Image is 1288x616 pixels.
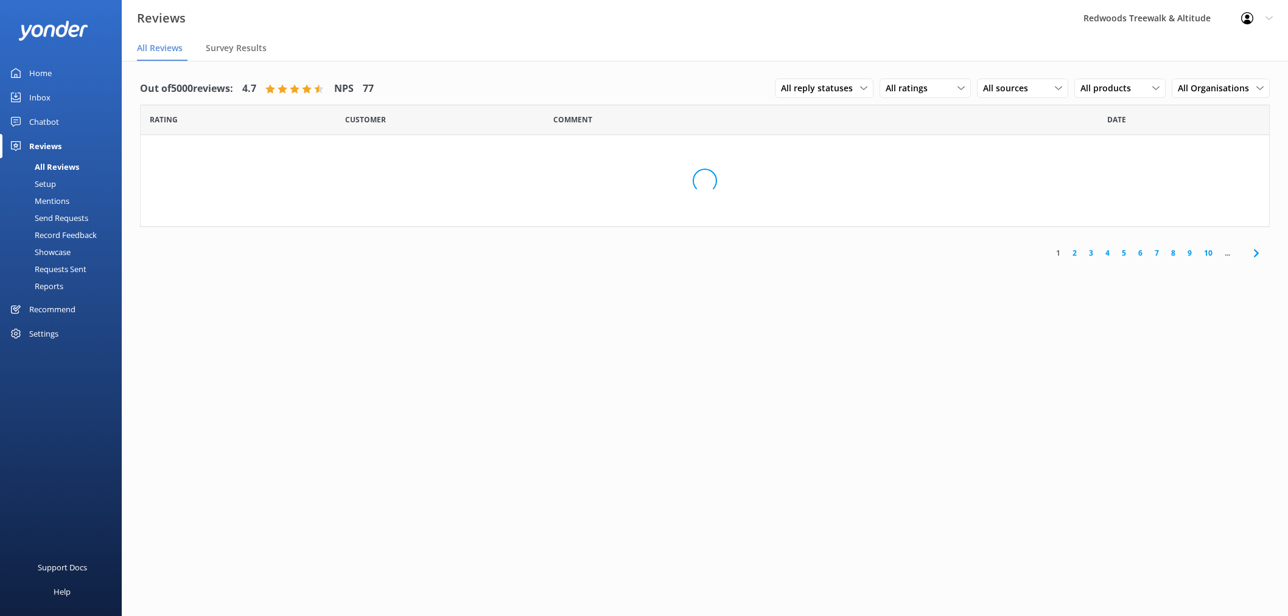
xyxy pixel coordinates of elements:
[7,192,122,209] a: Mentions
[7,192,69,209] div: Mentions
[1080,82,1138,95] span: All products
[363,81,374,97] h4: 77
[7,278,122,295] a: Reports
[137,9,186,28] h3: Reviews
[137,42,183,54] span: All Reviews
[140,81,233,97] h4: Out of 5000 reviews:
[18,21,88,41] img: yonder-white-logo.png
[7,175,56,192] div: Setup
[242,81,256,97] h4: 4.7
[54,579,71,604] div: Help
[7,209,88,226] div: Send Requests
[334,81,354,97] h4: NPS
[7,261,86,278] div: Requests Sent
[206,42,267,54] span: Survey Results
[7,243,71,261] div: Showcase
[7,278,63,295] div: Reports
[1165,247,1181,259] a: 8
[983,82,1035,95] span: All sources
[7,243,122,261] a: Showcase
[7,226,122,243] a: Record Feedback
[1198,247,1219,259] a: 10
[7,226,97,243] div: Record Feedback
[886,82,935,95] span: All ratings
[7,158,122,175] a: All Reviews
[1050,247,1066,259] a: 1
[1132,247,1149,259] a: 6
[1149,247,1165,259] a: 7
[1181,247,1198,259] a: 9
[7,261,122,278] a: Requests Sent
[29,85,51,110] div: Inbox
[1219,247,1236,259] span: ...
[1116,247,1132,259] a: 5
[38,555,87,579] div: Support Docs
[553,114,592,125] span: Question
[781,82,860,95] span: All reply statuses
[1066,247,1083,259] a: 2
[29,134,61,158] div: Reviews
[345,114,386,125] span: Date
[29,321,58,346] div: Settings
[1099,247,1116,259] a: 4
[1178,82,1256,95] span: All Organisations
[1107,114,1126,125] span: Date
[1083,247,1099,259] a: 3
[29,297,75,321] div: Recommend
[7,175,122,192] a: Setup
[150,114,178,125] span: Date
[7,209,122,226] a: Send Requests
[7,158,79,175] div: All Reviews
[29,110,59,134] div: Chatbot
[29,61,52,85] div: Home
